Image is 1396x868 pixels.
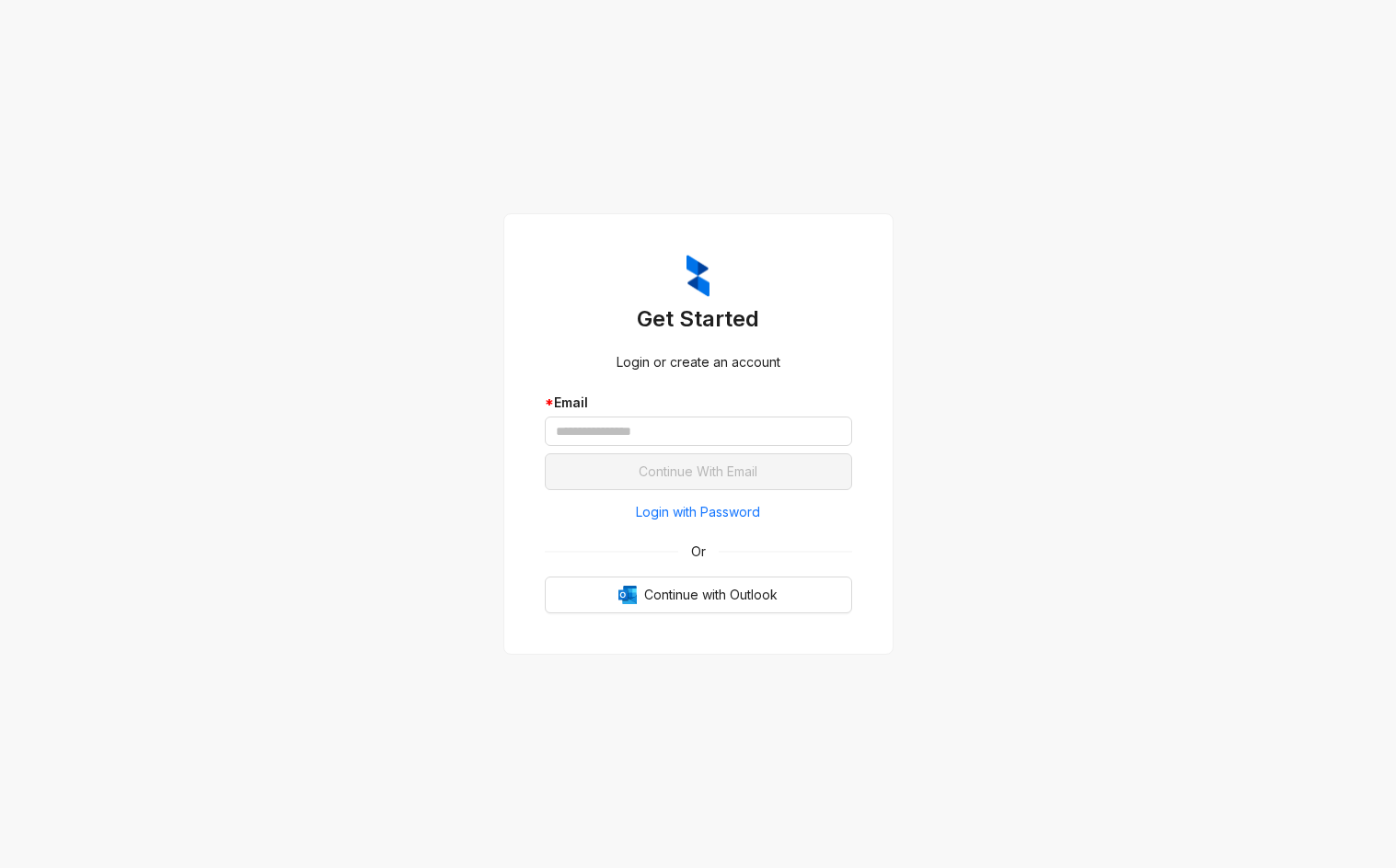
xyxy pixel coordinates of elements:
[545,453,852,490] button: Continue With Email
[636,502,760,522] span: Login with Password
[545,497,852,527] button: Login with Password
[545,577,852,613] button: OutlookContinue with Outlook
[618,586,637,604] img: Outlook
[545,304,852,334] h3: Get Started
[644,585,778,605] span: Continue with Outlook
[545,352,852,372] div: Login or create an account
[686,255,710,297] img: ZumaIcon
[545,393,852,413] div: Email
[678,542,719,562] span: Or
